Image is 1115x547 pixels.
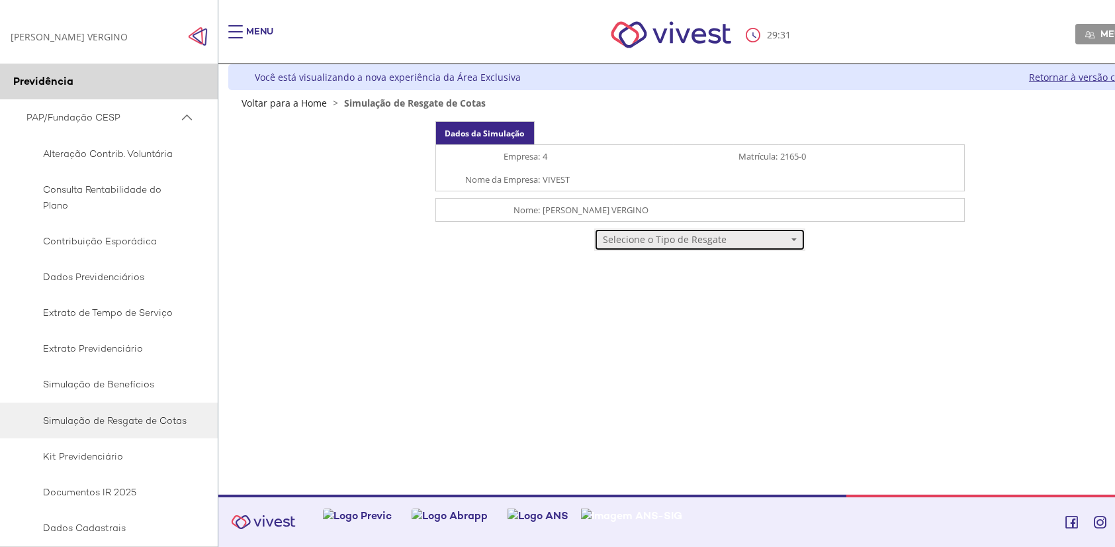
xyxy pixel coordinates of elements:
[26,413,187,428] span: Simulação de Resgate de Cotas
[596,7,746,63] img: Vivest
[330,97,341,109] span: >
[255,71,521,83] div: Você está visualizando a nova experiência da Área Exclusiva
[594,228,805,251] button: Selecione o Tipo de Resgate
[344,97,486,109] span: Simulação de Resgate de Cotas
[26,520,187,536] span: Dados Cadastrais
[218,495,1115,547] footer: Vivest
[11,30,128,43] div: [PERSON_NAME] VERGINO
[541,168,964,191] td: VIVEST
[26,305,187,321] span: Extrato de Tempo de Serviço
[188,26,208,46] span: Click to close side navigation.
[435,121,535,144] div: Dados da Simulação
[26,181,187,213] span: Consulta Rentabilidade do Plano
[603,233,787,246] span: Selecione o Tipo de Resgate
[246,25,273,52] div: Menu
[780,28,791,41] span: 31
[224,507,303,537] img: Vivest
[242,97,327,109] a: Voltar para a Home
[26,109,179,126] span: PAP/Fundação CESP
[323,509,392,522] img: Logo Previc
[541,199,964,222] td: [PERSON_NAME] VERGINO
[581,509,683,522] img: Imagem ANS-SIG
[26,484,187,500] span: Documentos IR 2025
[26,448,187,464] span: Kit Previdenciário
[26,269,187,285] span: Dados Previdenciários
[746,28,793,42] div: :
[541,145,674,168] td: 4
[779,145,964,168] td: 2165-0
[26,233,187,249] span: Contribuição Esporádica
[767,28,778,41] span: 29
[435,199,541,222] td: Nome:
[188,26,208,46] img: Fechar menu
[674,145,780,168] td: Matrícula:
[1085,30,1095,40] img: Meu perfil
[26,376,187,392] span: Simulação de Benefícios
[412,509,488,522] img: Logo Abrapp
[26,146,187,162] span: Alteração Contrib. Voluntária
[13,74,73,88] span: Previdência
[508,509,568,522] img: Logo ANS
[435,145,541,168] td: Empresa:
[435,168,541,191] td: Nome da Empresa:
[26,340,187,356] span: Extrato Previdenciário
[307,121,1093,258] section: FunCESP - Novo Simulação de Resgate de Cotas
